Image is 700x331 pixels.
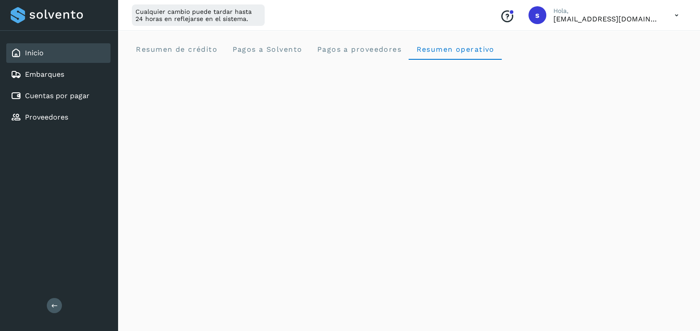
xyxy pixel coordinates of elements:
[6,65,111,84] div: Embarques
[132,4,265,26] div: Cualquier cambio puede tardar hasta 24 horas en reflejarse en el sistema.
[25,49,44,57] a: Inicio
[25,91,90,100] a: Cuentas por pagar
[316,45,401,54] span: Pagos a proveedores
[25,70,64,79] a: Embarques
[25,113,68,121] a: Proveedores
[553,15,660,23] p: smedina@niagarawater.com
[6,108,111,127] div: Proveedores
[6,86,111,106] div: Cuentas por pagar
[416,45,495,54] span: Resumen operativo
[553,7,660,15] p: Hola,
[232,45,302,54] span: Pagos a Solvento
[6,43,111,63] div: Inicio
[135,45,217,54] span: Resumen de crédito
